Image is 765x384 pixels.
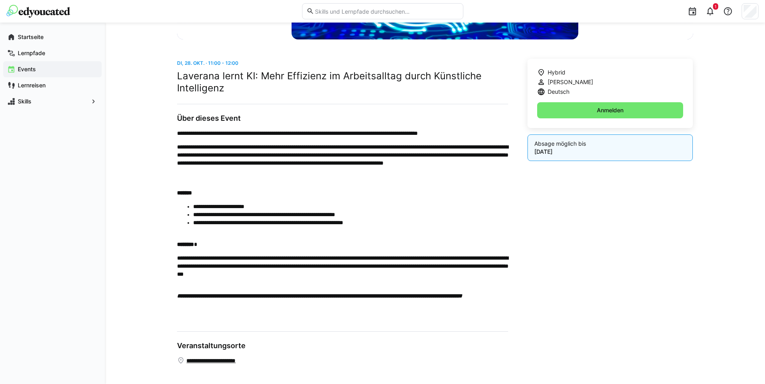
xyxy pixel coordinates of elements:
h2: Laverana lernt KI: Mehr Effizienz im Arbeitsalltag durch Künstliche Intelligenz [177,70,508,94]
span: 1 [715,4,717,9]
span: Deutsch [548,88,569,96]
span: Anmelden [596,106,625,114]
input: Skills und Lernpfade durchsuchen… [314,8,459,15]
h3: Veranstaltungsorte [177,341,508,350]
h3: Über dieses Event [177,114,508,123]
span: Di, 28. Okt. · 11:00 - 12:00 [177,60,238,66]
p: Absage möglich bis [534,140,686,148]
button: Anmelden [537,102,684,118]
p: [DATE] [534,148,686,156]
span: Hybrid [548,68,565,76]
span: [PERSON_NAME] [548,78,593,86]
